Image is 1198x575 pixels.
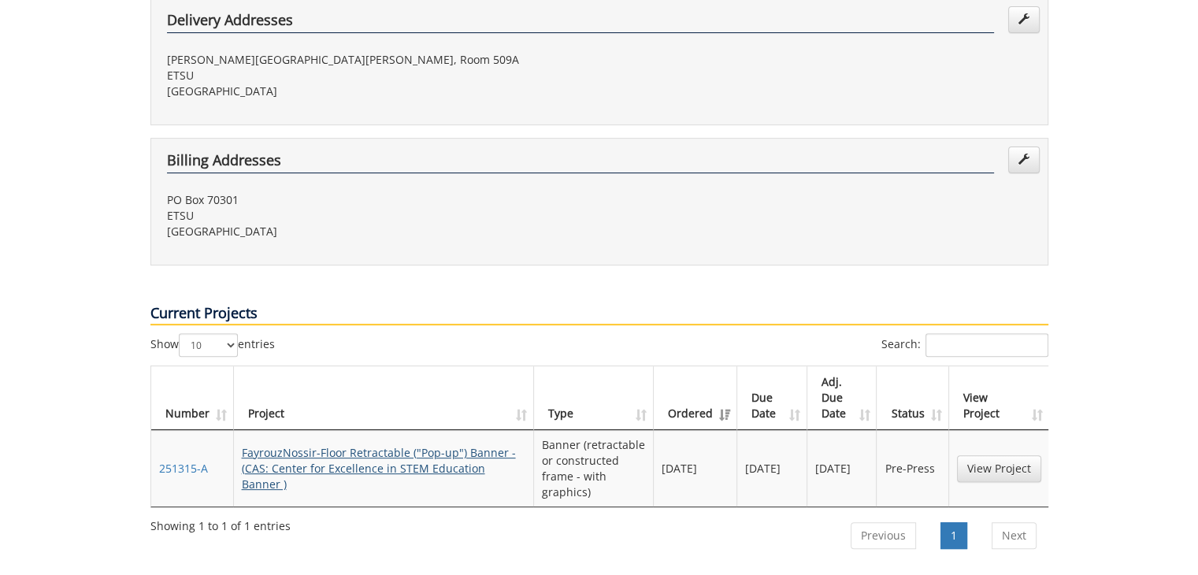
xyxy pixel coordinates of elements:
[737,366,807,430] th: Due Date: activate to sort column ascending
[150,303,1048,325] p: Current Projects
[1008,147,1040,173] a: Edit Addresses
[851,522,916,549] a: Previous
[940,522,967,549] a: 1
[150,333,275,357] label: Show entries
[167,153,994,173] h4: Billing Addresses
[877,430,948,506] td: Pre-Press
[807,366,877,430] th: Adj. Due Date: activate to sort column ascending
[167,208,588,224] p: ETSU
[534,366,655,430] th: Type: activate to sort column ascending
[159,461,208,476] a: 251315-A
[807,430,877,506] td: [DATE]
[1008,6,1040,33] a: Edit Addresses
[654,430,737,506] td: [DATE]
[179,333,238,357] select: Showentries
[167,68,588,83] p: ETSU
[150,512,291,534] div: Showing 1 to 1 of 1 entries
[167,224,588,239] p: [GEOGRAPHIC_DATA]
[242,445,516,492] a: FayrouzNossir-Floor Retractable ("Pop-up") Banner - (CAS: Center for Excellence in STEM Education...
[654,366,737,430] th: Ordered: activate to sort column ascending
[234,366,534,430] th: Project: activate to sort column ascending
[877,366,948,430] th: Status: activate to sort column ascending
[167,83,588,99] p: [GEOGRAPHIC_DATA]
[957,455,1041,482] a: View Project
[167,52,588,68] p: [PERSON_NAME][GEOGRAPHIC_DATA][PERSON_NAME], Room 509A
[167,192,588,208] p: PO Box 70301
[151,366,234,430] th: Number: activate to sort column ascending
[881,333,1048,357] label: Search:
[925,333,1048,357] input: Search:
[534,430,655,506] td: Banner (retractable or constructed frame - with graphics)
[737,430,807,506] td: [DATE]
[949,366,1049,430] th: View Project: activate to sort column ascending
[167,13,994,33] h4: Delivery Addresses
[992,522,1037,549] a: Next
